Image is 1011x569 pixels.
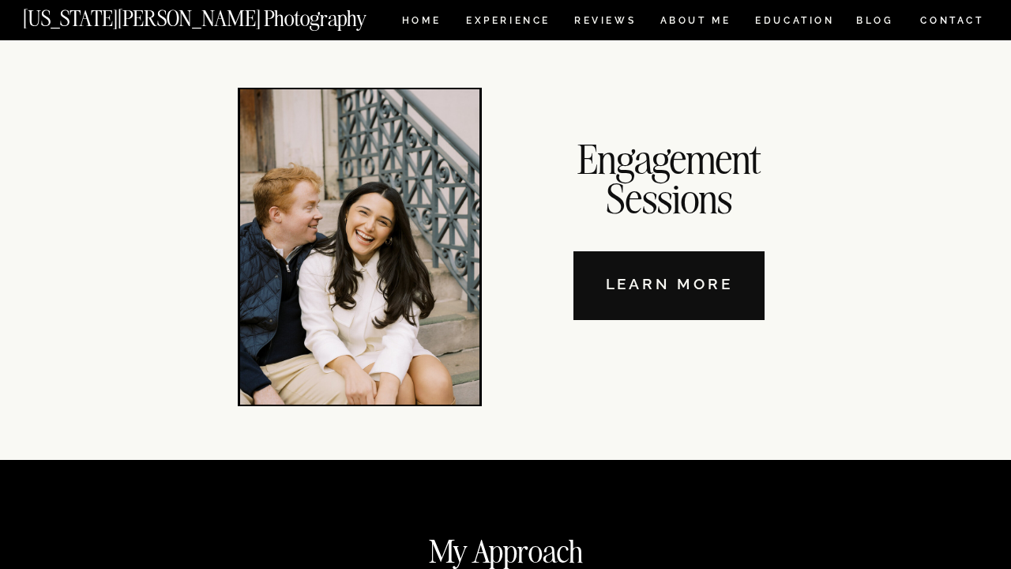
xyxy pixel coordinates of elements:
a: HOME [399,16,444,29]
a: CONTACT [919,12,985,29]
a: Experience [466,16,549,29]
a: BLOG [856,16,894,29]
div: Engagement Sessions [564,139,774,213]
a: REVIEWS [574,16,633,29]
a: [US_STATE][PERSON_NAME] Photography [23,8,419,21]
a: EDUCATION [754,16,836,29]
a: ABOUT ME [660,16,731,29]
a: Learn More [573,251,765,320]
